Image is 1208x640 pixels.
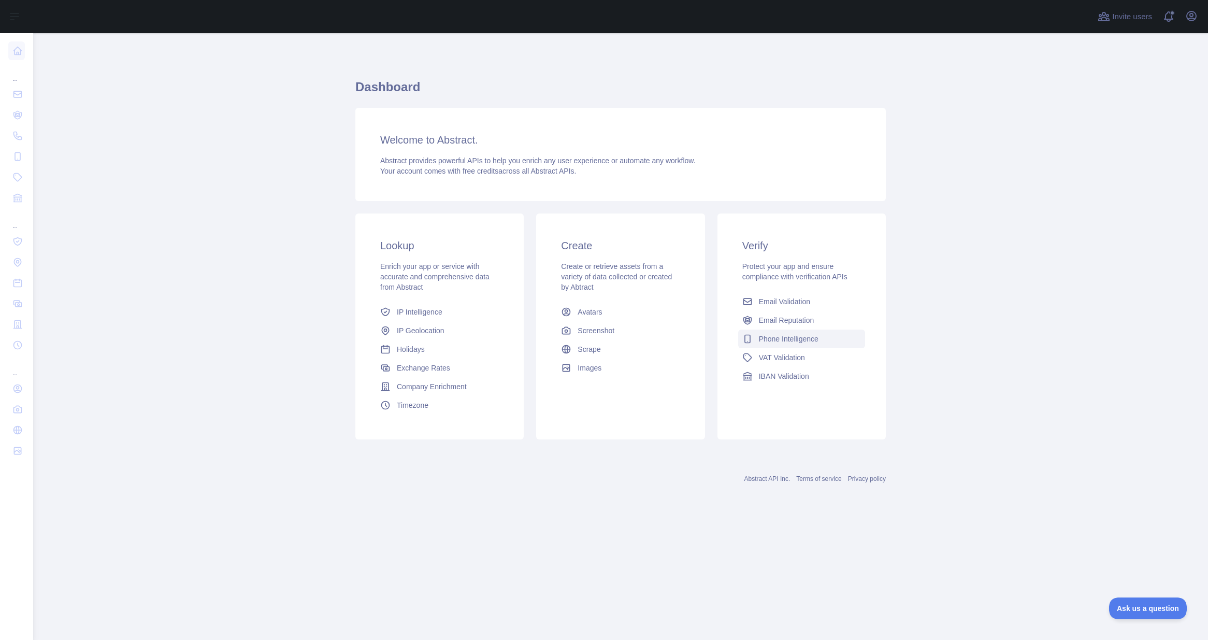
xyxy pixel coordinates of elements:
[397,363,450,373] span: Exchange Rates
[376,377,503,396] a: Company Enrichment
[759,334,818,344] span: Phone Intelligence
[376,396,503,415] a: Timezone
[759,315,814,325] span: Email Reputation
[561,238,680,253] h3: Create
[759,352,805,363] span: VAT Validation
[397,400,428,410] span: Timezone
[759,296,810,307] span: Email Validation
[8,357,25,377] div: ...
[8,62,25,83] div: ...
[557,359,684,377] a: Images
[380,133,861,147] h3: Welcome to Abstract.
[397,307,442,317] span: IP Intelligence
[738,348,865,367] a: VAT Validation
[557,303,684,321] a: Avatars
[744,475,790,482] a: Abstract API Inc.
[738,330,865,348] a: Phone Intelligence
[578,363,601,373] span: Images
[738,311,865,330] a: Email Reputation
[578,344,600,354] span: Scrape
[380,167,576,175] span: Your account comes with across all Abstract APIs.
[1109,598,1187,619] iframe: Toggle Customer Support
[397,325,444,336] span: IP Geolocation
[380,238,499,253] h3: Lookup
[742,262,847,281] span: Protect your app and ensure compliance with verification APIs
[557,340,684,359] a: Scrape
[376,303,503,321] a: IP Intelligence
[561,262,672,291] span: Create or retrieve assets from a variety of data collected or created by Abtract
[1112,11,1152,23] span: Invite users
[376,321,503,340] a: IP Geolocation
[578,307,602,317] span: Avatars
[796,475,841,482] a: Terms of service
[397,344,425,354] span: Holidays
[738,367,865,386] a: IBAN Validation
[1096,8,1154,25] button: Invite users
[557,321,684,340] a: Screenshot
[738,292,865,311] a: Email Validation
[742,238,861,253] h3: Verify
[463,167,498,175] span: free credits
[376,359,503,377] a: Exchange Rates
[376,340,503,359] a: Holidays
[397,381,467,392] span: Company Enrichment
[578,325,614,336] span: Screenshot
[355,79,886,104] h1: Dashboard
[380,157,696,165] span: Abstract provides powerful APIs to help you enrich any user experience or automate any workflow.
[380,262,490,291] span: Enrich your app or service with accurate and comprehensive data from Abstract
[8,209,25,230] div: ...
[759,371,809,381] span: IBAN Validation
[848,475,886,482] a: Privacy policy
